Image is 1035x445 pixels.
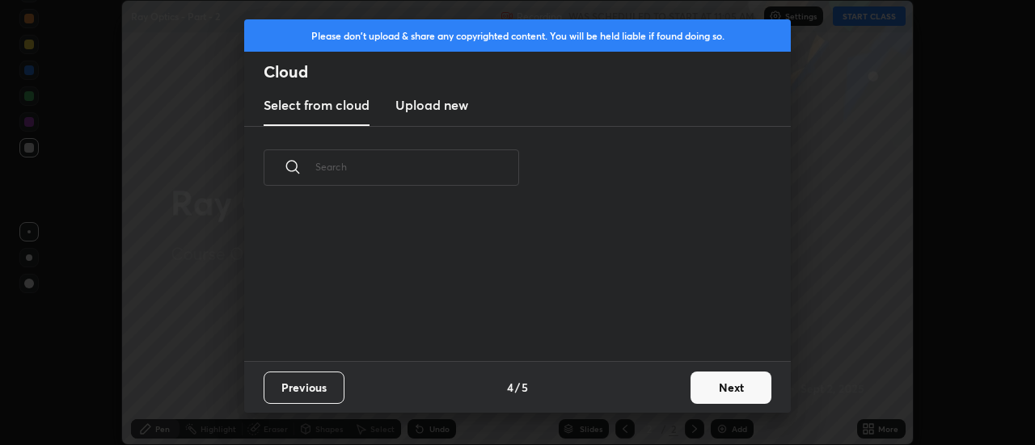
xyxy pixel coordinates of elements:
h2: Cloud [264,61,791,82]
input: Search [315,132,519,201]
h3: Select from cloud [264,95,370,115]
h4: 5 [522,379,528,396]
div: Please don't upload & share any copyrighted content. You will be held liable if found doing so. [244,19,791,52]
h3: Upload new [395,95,468,115]
h4: / [515,379,520,396]
button: Next [691,372,771,404]
button: Previous [264,372,344,404]
h4: 4 [507,379,513,396]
